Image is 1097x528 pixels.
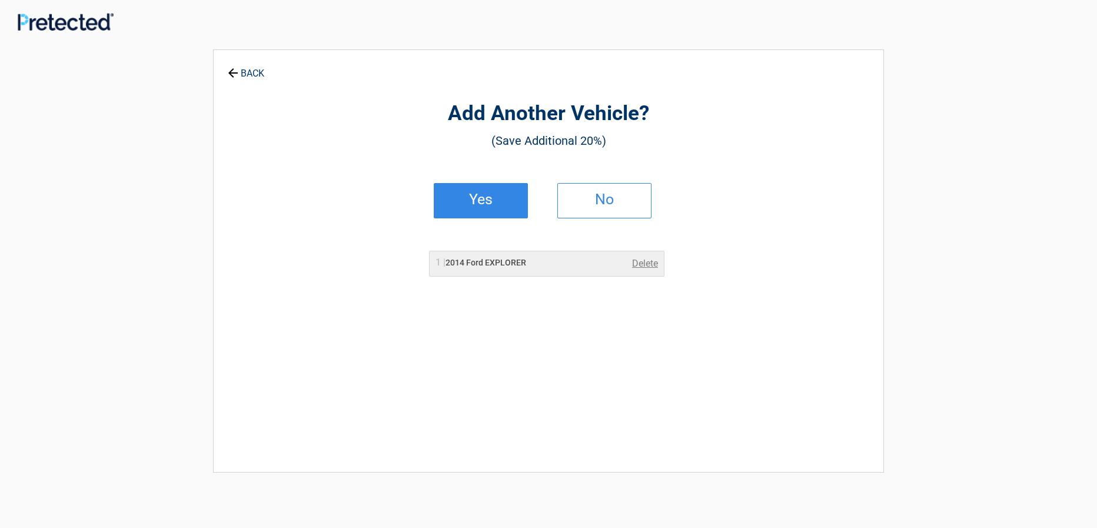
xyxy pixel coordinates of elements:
[278,131,819,151] h3: (Save Additional 20%)
[436,257,526,269] h2: 2014 Ford EXPLORER
[18,13,114,31] img: Main Logo
[225,58,267,78] a: BACK
[446,195,516,204] h2: Yes
[278,100,819,128] h2: Add Another Vehicle?
[436,257,446,268] span: 1 |
[570,195,639,204] h2: No
[632,257,658,271] a: Delete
